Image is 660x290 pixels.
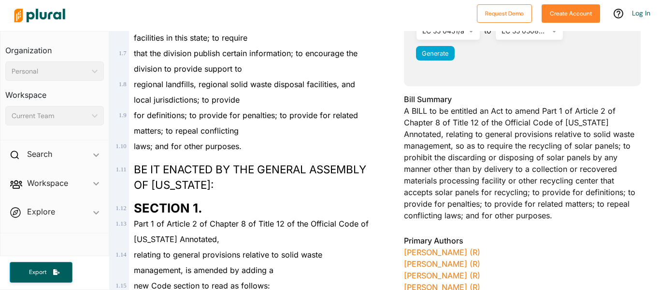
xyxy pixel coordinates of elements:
h2: Search [27,149,52,159]
span: 1 . 7 [119,50,127,57]
span: 1 . 8 [119,81,127,88]
span: Part 1 of Article 2 of Chapter 8 of Title 12 of the Official Code of [US_STATE] Annotated, [134,219,369,244]
button: Create Account [542,4,600,23]
div: LC 55 0508S/hs [502,26,547,36]
span: 1 . 10 [115,143,126,150]
span: relating to general provisions relative to solid waste management, is amended by adding a [134,250,322,275]
a: Create Account [542,8,600,18]
span: laws; and for other purposes. [134,141,242,151]
span: 1 . 13 [115,220,126,227]
span: 1 . 15 [115,282,126,289]
a: Request Demo [477,8,532,18]
span: 1 . 11 [116,166,127,173]
a: [PERSON_NAME] (R) [404,259,480,269]
a: [PERSON_NAME] (R) [404,271,480,280]
span: regional landfills, regional solid waste disposal facilities, and local jurisdictions; to provide [134,79,355,105]
h3: Primary Authors [404,235,641,246]
span: that the division publish certain information; to encourage the division to provide support to [134,48,358,74]
span: Generate [422,50,448,57]
button: Generate [416,46,455,61]
a: [PERSON_NAME] (R) [404,247,480,257]
h3: Workspace [5,81,104,102]
span: 1 . 9 [119,112,127,119]
span: to [480,25,495,36]
span: Export [22,268,53,276]
span: 1 . 12 [115,205,126,212]
span: BE IT ENACTED BY THE GENERAL ASSEMBLY OF [US_STATE]: [134,163,366,191]
h3: Organization [5,36,104,58]
span: for definitions; to provide for penalties; to provide for related matters; to repeal conflicting [134,110,358,136]
strong: SECTION 1. [134,200,202,215]
button: Export [10,262,72,283]
button: Request Demo [477,4,532,23]
div: A BILL to be entitled an Act to amend Part 1 of Article 2 of Chapter 8 of Title 12 of the Officia... [404,93,641,227]
div: Personal [12,66,88,76]
h3: Bill Summary [404,93,641,105]
span: 1 . 14 [115,251,126,258]
div: Current Team [12,111,88,121]
a: Log In [632,9,650,17]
